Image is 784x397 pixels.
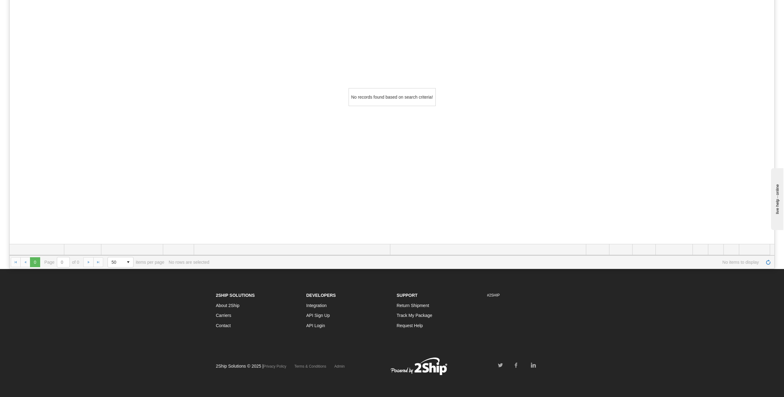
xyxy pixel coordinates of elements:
[295,364,326,369] a: Terms & Conditions
[763,257,773,267] a: Refresh
[306,313,330,318] a: API Sign Up
[216,313,231,318] a: Carriers
[123,257,133,267] span: select
[397,323,423,328] a: Request Help
[216,364,286,369] span: 2Ship Solutions © 2025 |
[5,5,57,10] div: live help - online
[397,303,429,308] a: Return Shipment
[216,293,255,298] strong: 2Ship Solutions
[44,257,79,267] span: Page of 0
[306,323,325,328] a: API Login
[216,303,239,308] a: About 2Ship
[334,364,345,369] a: Admin
[306,293,336,298] strong: Developers
[487,293,568,297] h6: #2SHIP
[264,364,286,369] a: Privacy Policy
[397,293,418,298] strong: Support
[169,260,210,265] div: No rows are selected
[216,323,231,328] a: Contact
[770,167,783,230] iframe: chat widget
[397,313,432,318] a: Track My Package
[214,260,759,265] span: No items to display
[108,257,164,267] span: items per page
[108,257,133,267] span: Page sizes drop down
[306,303,327,308] a: Integration
[30,257,40,267] span: Page 0
[112,259,120,265] span: 50
[349,88,436,106] div: No records found based on search criteria!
